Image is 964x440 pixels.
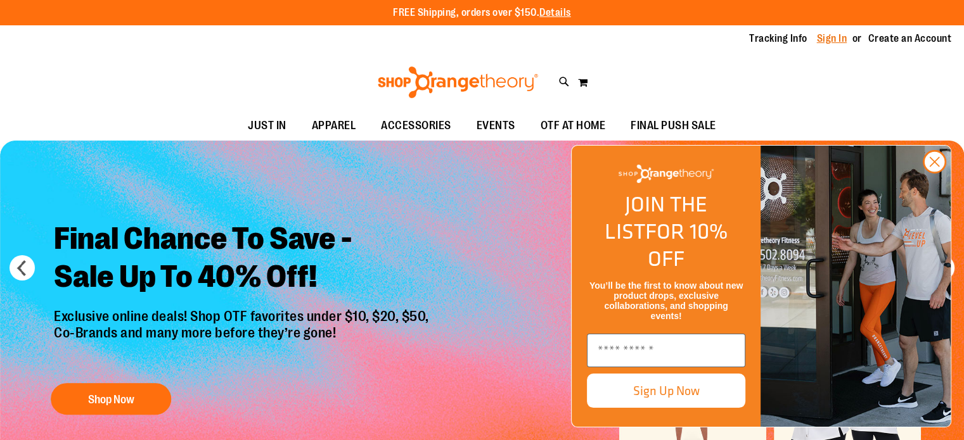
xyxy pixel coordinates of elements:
span: APPAREL [312,111,356,140]
img: Shop Orangetheory [376,66,540,98]
a: Create an Account [868,32,952,46]
button: Shop Now [51,383,171,415]
span: JUST IN [248,111,286,140]
input: Enter email [587,334,745,367]
img: Shop Orangtheory [761,146,951,427]
a: JUST IN [235,111,299,141]
button: Sign Up Now [587,374,745,408]
span: OTF AT HOME [541,111,606,140]
span: FOR 10% OFF [645,215,728,274]
p: FREE Shipping, orders over $150. [393,6,571,20]
span: You’ll be the first to know about new product drops, exclusive collaborations, and shopping events! [589,280,743,321]
button: prev [10,255,35,280]
a: APPAREL [299,111,369,141]
img: Shop Orangetheory [619,165,714,183]
span: JOIN THE LIST [605,188,707,247]
a: Sign In [817,32,847,46]
a: EVENTS [464,111,528,141]
a: FINAL PUSH SALE [618,111,729,141]
a: Details [539,7,571,18]
div: FLYOUT Form [558,132,964,440]
span: FINAL PUSH SALE [631,111,716,140]
a: Tracking Info [749,32,807,46]
span: ACCESSORIES [381,111,451,140]
a: OTF AT HOME [528,111,619,141]
a: ACCESSORIES [368,111,464,141]
h2: Final Chance To Save - Sale Up To 40% Off! [44,210,442,308]
button: Close dialog [923,150,946,173]
p: Exclusive online deals! Shop OTF favorites under $10, $20, $50, Co-Brands and many more before th... [44,308,442,370]
span: EVENTS [477,111,515,140]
